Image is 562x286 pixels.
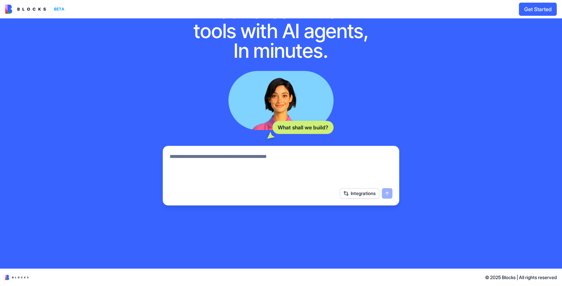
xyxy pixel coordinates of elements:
[485,274,557,281] span: © 2025 Blocks | All rights reserved
[186,1,376,60] h1: Your dream work tools with AI agents, In minutes.
[5,5,67,14] a: BETA
[5,275,29,280] img: logo
[5,5,46,14] img: logo
[519,3,557,16] button: Get Started
[51,5,67,14] div: BETA
[272,121,334,134] div: What shall we build?
[340,188,379,199] button: Integrations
